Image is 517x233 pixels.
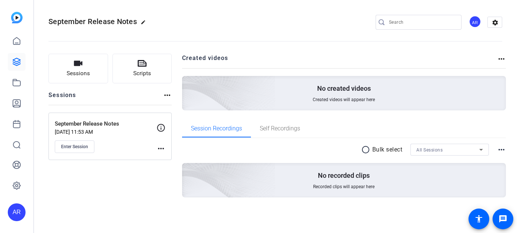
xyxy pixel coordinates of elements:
span: Created videos will appear here [313,97,375,103]
h2: Sessions [48,91,76,105]
p: No recorded clips [318,171,370,180]
button: Enter Session [55,140,94,153]
mat-icon: settings [488,17,503,28]
mat-icon: message [498,214,507,223]
span: Sessions [67,69,90,78]
button: Sessions [48,54,108,83]
img: blue-gradient.svg [11,12,23,23]
p: Bulk select [372,145,403,154]
div: AR [8,203,26,221]
span: Enter Session [61,144,88,150]
span: All Sessions [416,147,443,153]
mat-icon: more_horiz [497,145,506,154]
mat-icon: more_horiz [163,91,172,100]
button: Scripts [113,54,172,83]
span: Session Recordings [191,126,242,132]
p: September Release Notes [55,120,157,128]
p: [DATE] 11:53 AM [55,129,157,135]
img: Creted videos background [99,3,276,163]
mat-icon: edit [141,20,150,29]
div: AR [469,16,481,28]
p: No created videos [317,84,371,93]
ngx-avatar: AJ Ruperto [469,16,482,29]
span: Recorded clips will appear here [313,184,375,190]
span: Scripts [133,69,151,78]
mat-icon: more_horiz [157,144,165,153]
mat-icon: more_horiz [497,54,506,63]
span: Self Recordings [260,126,300,132]
mat-icon: radio_button_unchecked [361,145,372,154]
h2: Created videos [182,54,497,68]
input: Search [389,18,456,27]
span: September Release Notes [48,17,137,26]
mat-icon: accessibility [474,214,483,223]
